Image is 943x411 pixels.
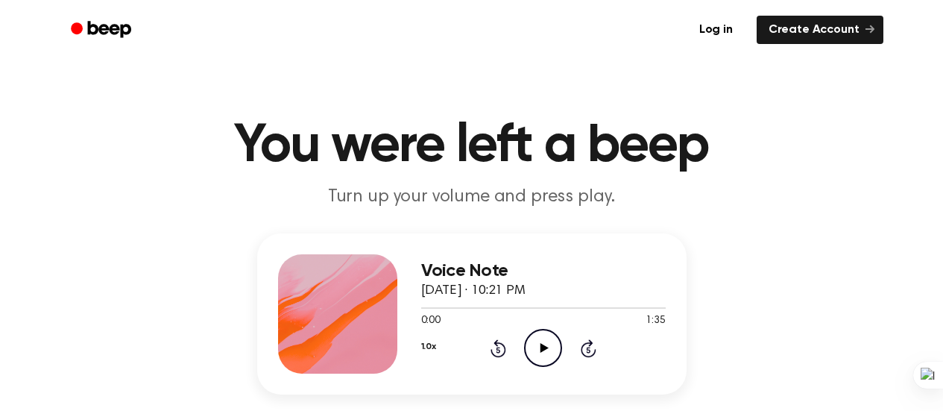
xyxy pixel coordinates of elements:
span: 0:00 [421,313,441,329]
h3: Voice Note [421,261,666,281]
a: Beep [60,16,145,45]
a: Log in [684,13,748,47]
span: 1:35 [646,313,665,329]
span: [DATE] · 10:21 PM [421,284,526,298]
button: 1.0x [421,334,436,360]
h1: You were left a beep [90,119,854,173]
p: Turn up your volume and press play. [186,185,758,210]
a: Create Account [757,16,883,44]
